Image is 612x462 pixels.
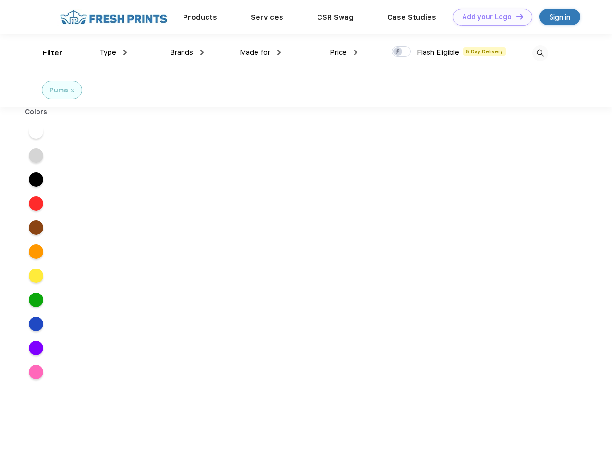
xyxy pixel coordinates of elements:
[532,45,548,61] img: desktop_search.svg
[330,48,347,57] span: Price
[463,47,506,56] span: 5 Day Delivery
[49,85,68,95] div: Puma
[317,13,354,22] a: CSR Swag
[417,48,459,57] span: Flash Eligible
[18,107,55,117] div: Colors
[516,14,523,19] img: DT
[251,13,283,22] a: Services
[200,50,204,55] img: dropdown.png
[240,48,270,57] span: Made for
[183,13,217,22] a: Products
[71,89,74,92] img: filter_cancel.svg
[462,13,512,21] div: Add your Logo
[354,50,357,55] img: dropdown.png
[43,48,62,59] div: Filter
[123,50,127,55] img: dropdown.png
[57,9,170,26] img: fo%20logo%202.webp
[170,48,193,57] span: Brands
[550,12,570,23] div: Sign in
[277,50,281,55] img: dropdown.png
[99,48,116,57] span: Type
[539,9,580,25] a: Sign in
